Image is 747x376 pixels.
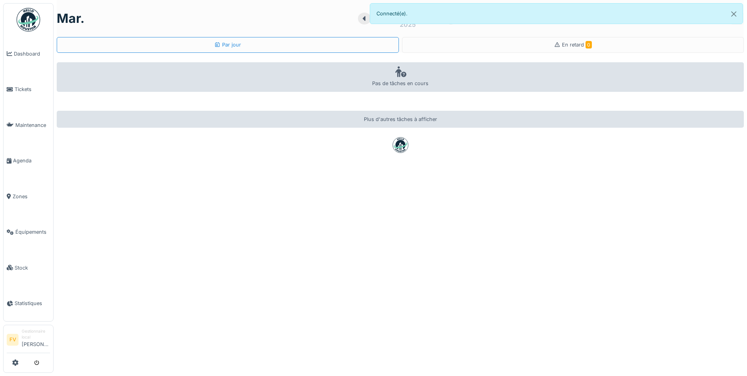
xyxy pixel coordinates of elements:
button: Close [725,4,743,24]
div: Plus d'autres tâches à afficher [57,111,744,128]
span: Équipements [15,228,50,236]
span: Tickets [15,86,50,93]
a: Maintenance [4,107,53,143]
span: Agenda [13,157,50,164]
div: Pas de tâches en cours [57,62,744,92]
img: badge-BVDL4wpA.svg [393,137,408,153]
span: Statistiques [15,300,50,307]
li: FV [7,334,19,346]
a: FV Gestionnaire local[PERSON_NAME] [7,328,50,353]
a: Dashboard [4,36,53,72]
div: Connecté(e). [370,3,743,24]
li: [PERSON_NAME] [22,328,50,351]
a: Agenda [4,143,53,179]
a: Stock [4,250,53,286]
h1: mar. [57,11,85,26]
div: Par jour [214,41,241,48]
span: En retard [562,42,592,48]
a: Zones [4,179,53,214]
a: Tickets [4,72,53,108]
span: Dashboard [14,50,50,58]
span: 0 [586,41,592,48]
span: Zones [13,193,50,200]
a: Équipements [4,214,53,250]
div: Gestionnaire local [22,328,50,341]
div: 2025 [400,20,416,29]
a: Statistiques [4,286,53,322]
span: Stock [15,264,50,272]
span: Maintenance [15,121,50,129]
img: Badge_color-CXgf-gQk.svg [17,8,40,32]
